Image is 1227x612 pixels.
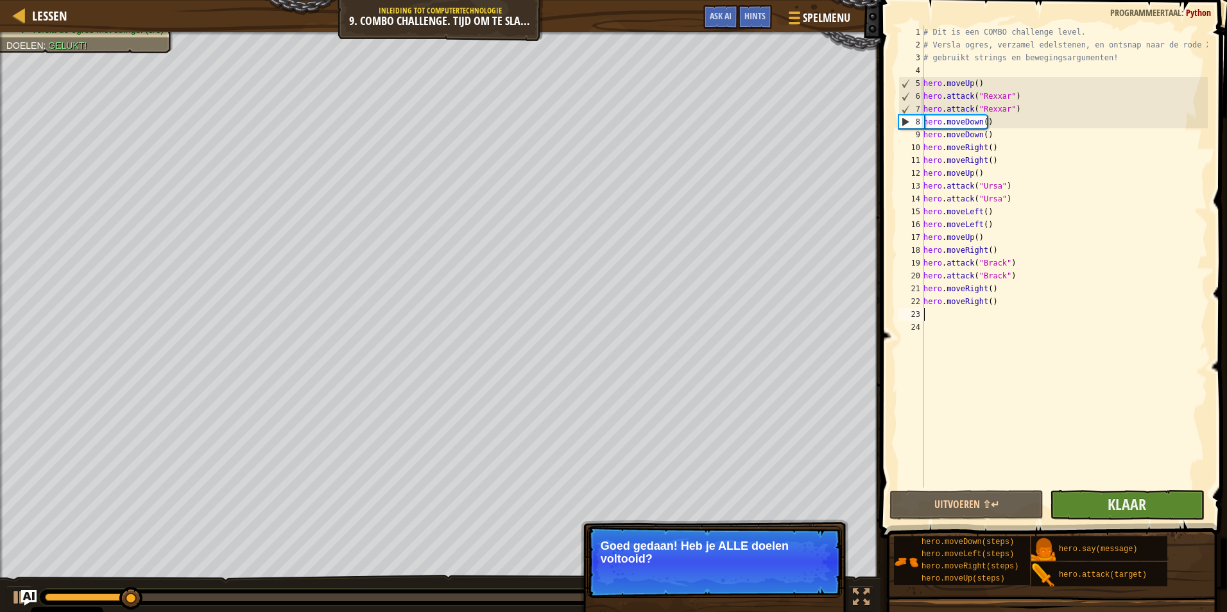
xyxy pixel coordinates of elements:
[899,90,924,103] div: 6
[898,321,924,334] div: 24
[1181,6,1186,19] span: :
[898,154,924,167] div: 11
[898,26,924,38] div: 1
[898,64,924,77] div: 4
[898,205,924,218] div: 15
[778,5,858,35] button: Spelmenu
[898,192,924,205] div: 14
[48,40,87,51] span: Gelukt!
[1031,563,1056,588] img: portrait.png
[922,538,1014,547] span: hero.moveDown(steps)
[848,586,874,612] button: Schakel naar volledig scherm
[32,7,67,24] span: Lessen
[889,490,1043,520] button: Uitvoeren ⇧↵
[601,540,828,565] p: Goed gedaan! Heb je ALLE doelen voltooid?
[898,51,924,64] div: 3
[922,550,1014,559] span: hero.moveLeft(steps)
[894,550,918,574] img: portrait.png
[703,5,738,29] button: Ask AI
[898,282,924,295] div: 21
[898,141,924,154] div: 10
[898,180,924,192] div: 13
[922,562,1018,571] span: hero.moveRight(steps)
[1108,494,1146,514] span: Klaar
[44,40,49,51] span: :
[898,218,924,231] div: 16
[898,231,924,244] div: 17
[898,167,924,180] div: 12
[922,574,1005,583] span: hero.moveUp(steps)
[710,10,732,22] span: Ask AI
[803,10,850,26] span: Spelmenu
[899,115,924,128] div: 8
[899,77,924,90] div: 5
[1031,538,1056,562] img: portrait.png
[898,269,924,282] div: 20
[898,38,924,51] div: 2
[898,257,924,269] div: 19
[1059,570,1147,579] span: hero.attack(target)
[1059,545,1137,554] span: hero.say(message)
[1110,6,1181,19] span: Programmeertaal
[21,590,37,606] button: Ask AI
[744,10,766,22] span: Hints
[1186,6,1211,19] span: Python
[6,40,44,51] span: Doelen
[26,7,67,24] a: Lessen
[1050,490,1204,520] button: Klaar
[898,244,924,257] div: 18
[6,586,32,612] button: Ctrl + P: Play
[898,295,924,308] div: 22
[899,103,924,115] div: 7
[898,308,924,321] div: 23
[898,128,924,141] div: 9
